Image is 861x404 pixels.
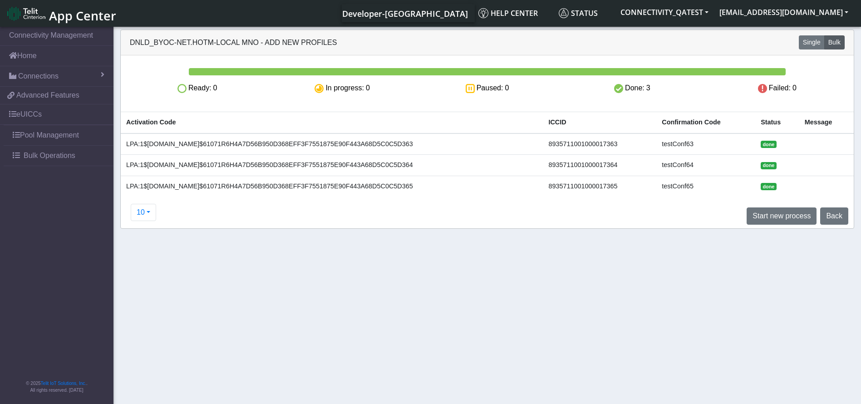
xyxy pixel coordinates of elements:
td: testConf63 [656,133,755,155]
img: Success [614,84,623,93]
span: Status [559,8,598,18]
img: Paused [466,84,475,93]
button: CONNECTIVITY_QATEST [615,4,714,20]
span: 0 [505,84,509,92]
img: Failed [758,84,767,93]
a: App Center [7,4,115,23]
td: LPA:1$[DOMAIN_NAME]$61071R6H4A7D56B950D368EFF3F7551875E90F443A68D5C0C5D364 [121,155,543,176]
a: Pool Management [4,125,113,145]
td: testConf65 [656,176,755,197]
span: In progress [325,84,364,92]
a: Bulk Operations [4,146,113,166]
td: LPA:1$[DOMAIN_NAME]$61071R6H4A7D56B950D368EFF3F7551875E90F443A68D5C0C5D365 [121,176,543,197]
span: done [761,183,776,190]
button: Bulk [824,35,845,49]
span: done [761,162,776,169]
span: 3 [646,84,650,92]
span: Ready [188,84,212,92]
span: done [761,141,776,148]
span: Paused [477,84,503,92]
button: Single [799,35,825,49]
a: Telit IoT Solutions, Inc. [41,381,86,386]
span: App Center [49,7,116,24]
span: 0 [792,84,797,92]
td: 8935711001000017365 [543,176,656,197]
th: Status [755,112,799,133]
a: Help center [475,4,555,22]
td: LPA:1$[DOMAIN_NAME]$61071R6H4A7D56B950D368EFF3F7551875E90F443A68D5C0C5D363 [121,133,543,155]
th: Confirmation Code [656,112,755,133]
a: Status [555,4,615,22]
th: Message [799,112,854,133]
div: DNLD_BYOC-net.hotm-Local MNO - Add new profiles [123,37,487,48]
td: testConf64 [656,155,755,176]
th: Activation Code [121,112,543,133]
td: 8935711001000017364 [543,155,656,176]
span: 0 [366,84,370,92]
img: knowledge.svg [478,8,488,18]
span: Help center [478,8,538,18]
button: 10 [131,204,156,221]
button: Start new process [747,207,817,225]
th: ICCID [543,112,656,133]
img: logo-telit-cinterion-gw-new.png [7,6,45,21]
img: status.svg [559,8,569,18]
img: Ready [177,84,187,93]
button: Back [820,207,848,225]
span: Failed [769,84,791,92]
span: Connections [18,71,59,82]
a: Your current platform instance [342,4,467,22]
span: Advanced Features [16,90,79,101]
span: Done [625,84,645,92]
button: [EMAIL_ADDRESS][DOMAIN_NAME] [714,4,854,20]
span: Developer-[GEOGRAPHIC_DATA] [342,8,468,19]
span: Bulk Operations [24,150,75,161]
span: 0 [213,84,217,92]
img: In progress [315,84,324,93]
td: 8935711001000017363 [543,133,656,155]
